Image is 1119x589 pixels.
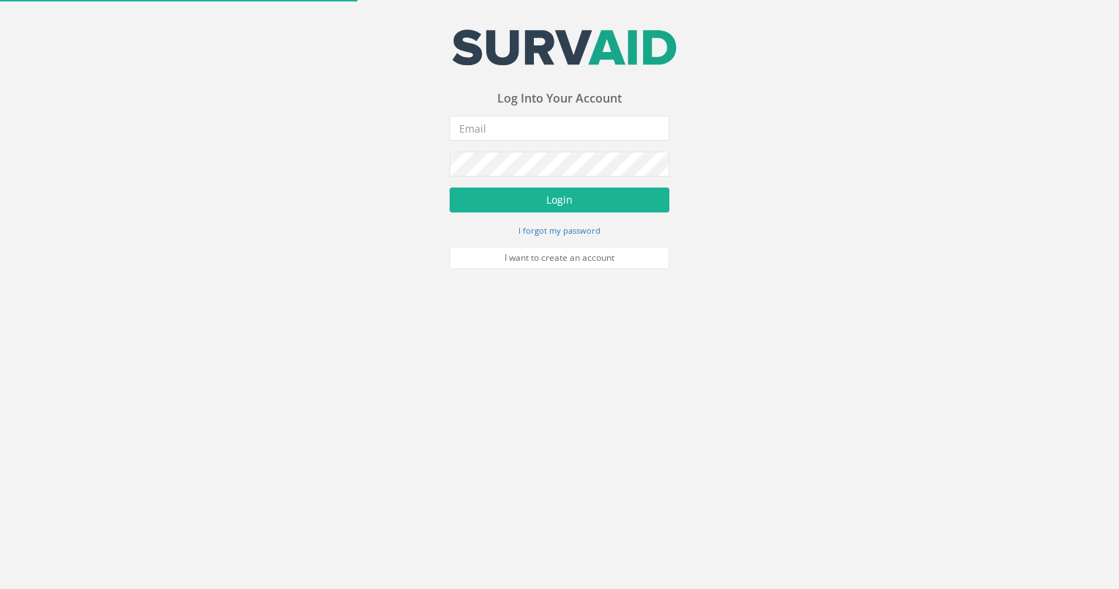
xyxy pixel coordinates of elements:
[450,247,669,269] a: I want to create an account
[518,225,601,236] small: I forgot my password
[450,92,669,105] h3: Log Into Your Account
[450,188,669,212] button: Login
[518,223,601,237] a: I forgot my password
[450,116,669,141] input: Email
